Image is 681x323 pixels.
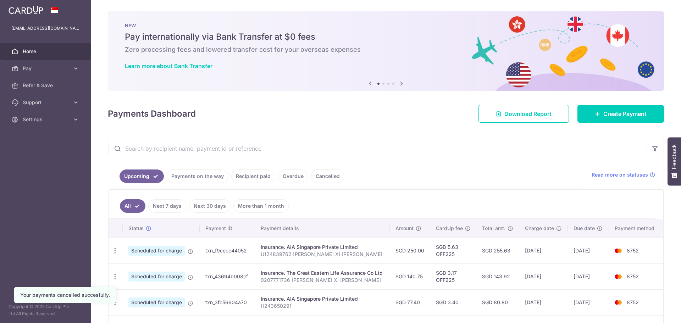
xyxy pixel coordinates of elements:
[125,31,647,43] h5: Pay internationally via Bank Transfer at $0 fees
[476,289,519,315] td: SGD 80.80
[574,225,595,232] span: Due date
[627,273,639,279] span: 8752
[603,110,647,118] span: Create Payment
[430,238,476,263] td: SGD 5.63 OFF225
[568,263,609,289] td: [DATE]
[311,169,344,183] a: Cancelled
[568,238,609,263] td: [DATE]
[261,302,384,310] p: H243650291
[200,219,255,238] th: Payment ID
[436,225,463,232] span: CardUp fee
[261,295,384,302] div: Insurance. AIA Singapore Private Limited
[525,225,554,232] span: Charge date
[430,263,476,289] td: SGD 3.17 OFF225
[478,105,569,123] a: Download Report
[577,105,664,123] a: Create Payment
[108,107,196,120] h4: Payments Dashboard
[167,169,228,183] a: Payments on the way
[519,238,568,263] td: [DATE]
[592,171,648,178] span: Read more on statuses
[120,199,145,213] a: All
[128,272,185,282] span: Scheduled for charge
[611,298,625,307] img: Bank Card
[231,169,275,183] a: Recipient paid
[125,62,212,69] a: Learn more about Bank Transfer
[11,25,79,32] p: [EMAIL_ADDRESS][DOMAIN_NAME]
[390,238,430,263] td: SGD 250.00
[609,219,663,238] th: Payment method
[200,238,255,263] td: txn_f9cecc44052
[9,6,43,14] img: CardUp
[148,199,186,213] a: Next 7 days
[125,45,647,54] h6: Zero processing fees and lowered transfer cost for your overseas expenses
[611,246,625,255] img: Bank Card
[23,99,70,106] span: Support
[390,263,430,289] td: SGD 140.75
[255,219,390,238] th: Payment details
[482,225,505,232] span: Total amt.
[430,289,476,315] td: SGD 3.40
[23,65,70,72] span: Pay
[261,269,384,277] div: Insurance. The Great Eastern Life Assurance Co Ltd
[668,137,681,185] button: Feedback - Show survey
[128,246,185,256] span: Scheduled for charge
[128,225,144,232] span: Status
[200,289,255,315] td: txn_3fc56604a70
[611,272,625,281] img: Bank Card
[23,82,70,89] span: Refer & Save
[108,11,664,91] img: Bank transfer banner
[395,225,414,232] span: Amount
[23,116,70,123] span: Settings
[189,199,231,213] a: Next 30 days
[519,289,568,315] td: [DATE]
[278,169,308,183] a: Overdue
[261,251,384,258] p: U124839762 [PERSON_NAME] XI [PERSON_NAME]
[476,263,519,289] td: SGD 143.92
[233,199,289,213] a: More than 1 month
[519,263,568,289] td: [DATE]
[627,247,639,254] span: 8752
[261,277,384,284] p: 0207771736 [PERSON_NAME] XI [PERSON_NAME]
[390,289,430,315] td: SGD 77.40
[671,144,677,169] span: Feedback
[125,23,647,28] p: NEW
[23,48,70,55] span: Home
[568,289,609,315] td: [DATE]
[200,263,255,289] td: txn_43694b008cf
[120,169,164,183] a: Upcoming
[128,297,185,307] span: Scheduled for charge
[592,171,655,178] a: Read more on statuses
[627,299,639,305] span: 8752
[504,110,552,118] span: Download Report
[108,137,647,160] input: Search by recipient name, payment id or reference
[476,238,519,263] td: SGD 255.63
[20,291,110,299] div: Your payments cancelled succesfully.
[636,302,674,319] iframe: Opens a widget where you can find more information
[261,244,384,251] div: Insurance. AIA Singapore Private Limited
